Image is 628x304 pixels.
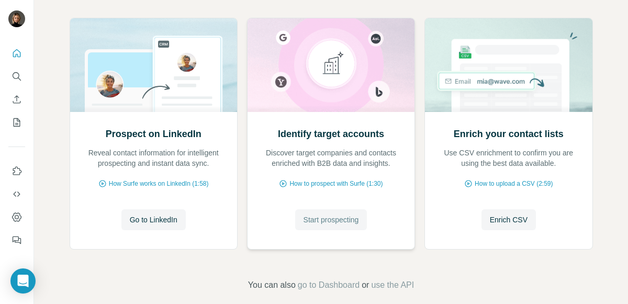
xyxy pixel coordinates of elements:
[258,148,404,168] p: Discover target companies and contacts enriched with B2B data and insights.
[362,279,369,291] span: or
[435,148,581,168] p: Use CSV enrichment to confirm you are using the best data available.
[81,148,227,168] p: Reveal contact information for intelligent prospecting and instant data sync.
[10,268,36,294] div: Open Intercom Messenger
[106,127,201,141] h2: Prospect on LinkedIn
[304,215,359,225] span: Start prospecting
[8,208,25,227] button: Dashboard
[278,127,384,141] h2: Identify target accounts
[454,127,564,141] h2: Enrich your contact lists
[289,179,383,188] span: How to prospect with Surfe (1:30)
[8,44,25,63] button: Quick start
[8,67,25,86] button: Search
[121,209,186,230] button: Go to LinkedIn
[109,179,209,188] span: How Surfe works on LinkedIn (1:58)
[490,215,528,225] span: Enrich CSV
[248,279,296,291] span: You can also
[70,18,238,112] img: Prospect on LinkedIn
[8,162,25,181] button: Use Surfe on LinkedIn
[8,113,25,132] button: My lists
[8,10,25,27] img: Avatar
[8,231,25,250] button: Feedback
[424,18,592,112] img: Enrich your contact lists
[371,279,414,291] button: use the API
[247,18,415,112] img: Identify target accounts
[475,179,553,188] span: How to upload a CSV (2:59)
[481,209,536,230] button: Enrich CSV
[298,279,360,291] button: go to Dashboard
[295,209,367,230] button: Start prospecting
[130,215,177,225] span: Go to LinkedIn
[8,185,25,204] button: Use Surfe API
[8,90,25,109] button: Enrich CSV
